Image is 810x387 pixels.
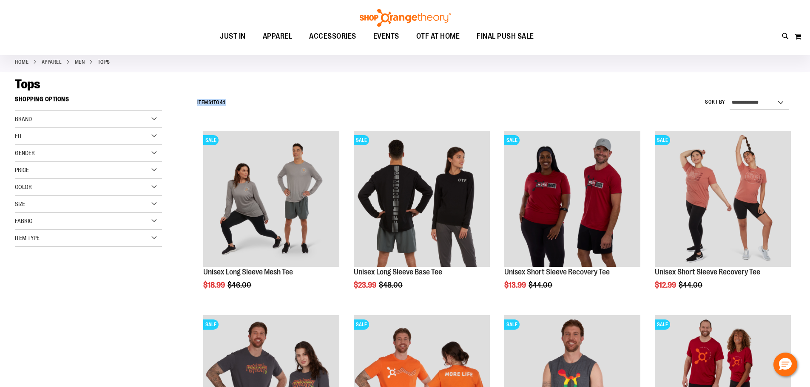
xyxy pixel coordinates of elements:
[354,268,442,276] a: Unisex Long Sleeve Base Tee
[365,27,408,46] a: EVENTS
[211,27,254,46] a: JUST IN
[504,135,520,145] span: SALE
[651,127,795,311] div: product
[358,9,452,27] img: Shop Orangetheory
[42,58,62,66] a: APPAREL
[203,268,293,276] a: Unisex Long Sleeve Mesh Tee
[655,268,760,276] a: Unisex Short Sleeve Recovery Tee
[98,58,110,66] strong: Tops
[373,27,399,46] span: EVENTS
[354,131,490,268] a: Product image for Unisex Long Sleeve Base TeeSALE
[15,218,32,224] span: Fabric
[655,319,670,330] span: SALE
[354,319,369,330] span: SALE
[227,281,253,289] span: $46.00
[408,27,469,46] a: OTF AT HOME
[15,167,29,173] span: Price
[679,281,704,289] span: $44.00
[354,131,490,267] img: Product image for Unisex Long Sleeve Base Tee
[477,27,534,46] span: FINAL PUSH SALE
[15,201,25,207] span: Size
[655,135,670,145] span: SALE
[379,281,404,289] span: $48.00
[504,268,610,276] a: Unisex Short Sleeve Recovery Tee
[203,131,339,267] img: Unisex Long Sleeve Mesh Tee primary image
[211,99,213,105] span: 1
[203,319,219,330] span: SALE
[705,99,725,106] label: Sort By
[15,234,40,241] span: Item Type
[301,27,365,46] a: ACCESSORIES
[504,319,520,330] span: SALE
[263,27,293,46] span: APPAREL
[504,281,527,289] span: $13.99
[504,131,640,268] a: Product image for Unisex SS Recovery TeeSALE
[254,27,301,46] a: APPAREL
[655,131,791,268] a: Product image for Unisex Short Sleeve Recovery TeeSALE
[504,131,640,267] img: Product image for Unisex SS Recovery Tee
[199,127,344,311] div: product
[309,27,356,46] span: ACCESSORIES
[655,281,677,289] span: $12.99
[15,92,162,111] strong: Shopping Options
[655,131,791,267] img: Product image for Unisex Short Sleeve Recovery Tee
[416,27,460,46] span: OTF AT HOME
[220,99,225,105] span: 44
[203,135,219,145] span: SALE
[500,127,645,311] div: product
[354,135,369,145] span: SALE
[15,133,22,139] span: Fit
[15,116,32,122] span: Brand
[773,353,797,376] button: Hello, have a question? Let’s chat.
[197,96,225,109] h2: Items to
[203,131,339,268] a: Unisex Long Sleeve Mesh Tee primary imageSALE
[529,281,554,289] span: $44.00
[15,58,28,66] a: Home
[354,281,378,289] span: $23.99
[203,281,226,289] span: $18.99
[220,27,246,46] span: JUST IN
[15,150,35,156] span: Gender
[350,127,494,311] div: product
[75,58,85,66] a: MEN
[468,27,543,46] a: FINAL PUSH SALE
[15,77,40,91] span: Tops
[15,184,32,190] span: Color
